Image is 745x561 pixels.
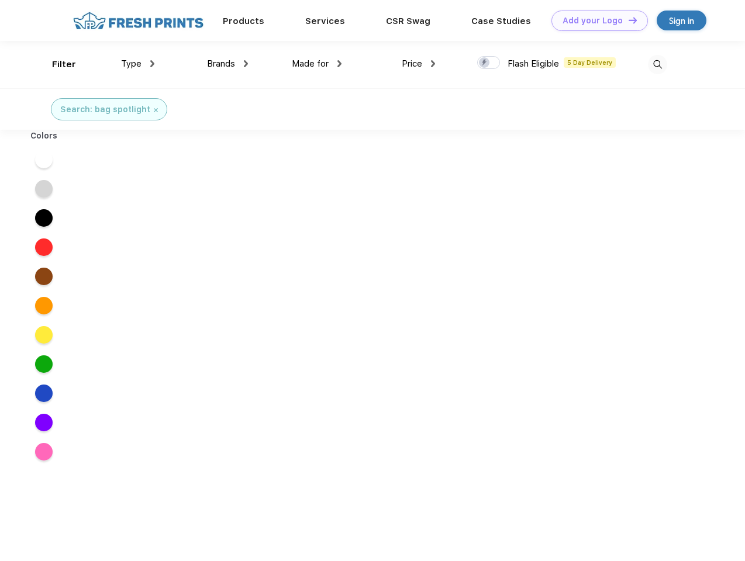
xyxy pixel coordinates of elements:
[657,11,706,30] a: Sign in
[669,14,694,27] div: Sign in
[70,11,207,31] img: fo%20logo%202.webp
[150,60,154,67] img: dropdown.png
[244,60,248,67] img: dropdown.png
[207,58,235,69] span: Brands
[60,103,150,116] div: Search: bag spotlight
[52,58,76,71] div: Filter
[648,55,667,74] img: desktop_search.svg
[402,58,422,69] span: Price
[22,130,67,142] div: Colors
[629,17,637,23] img: DT
[154,108,158,112] img: filter_cancel.svg
[337,60,342,67] img: dropdown.png
[564,57,616,68] span: 5 Day Delivery
[292,58,329,69] span: Made for
[121,58,142,69] span: Type
[508,58,559,69] span: Flash Eligible
[431,60,435,67] img: dropdown.png
[563,16,623,26] div: Add your Logo
[223,16,264,26] a: Products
